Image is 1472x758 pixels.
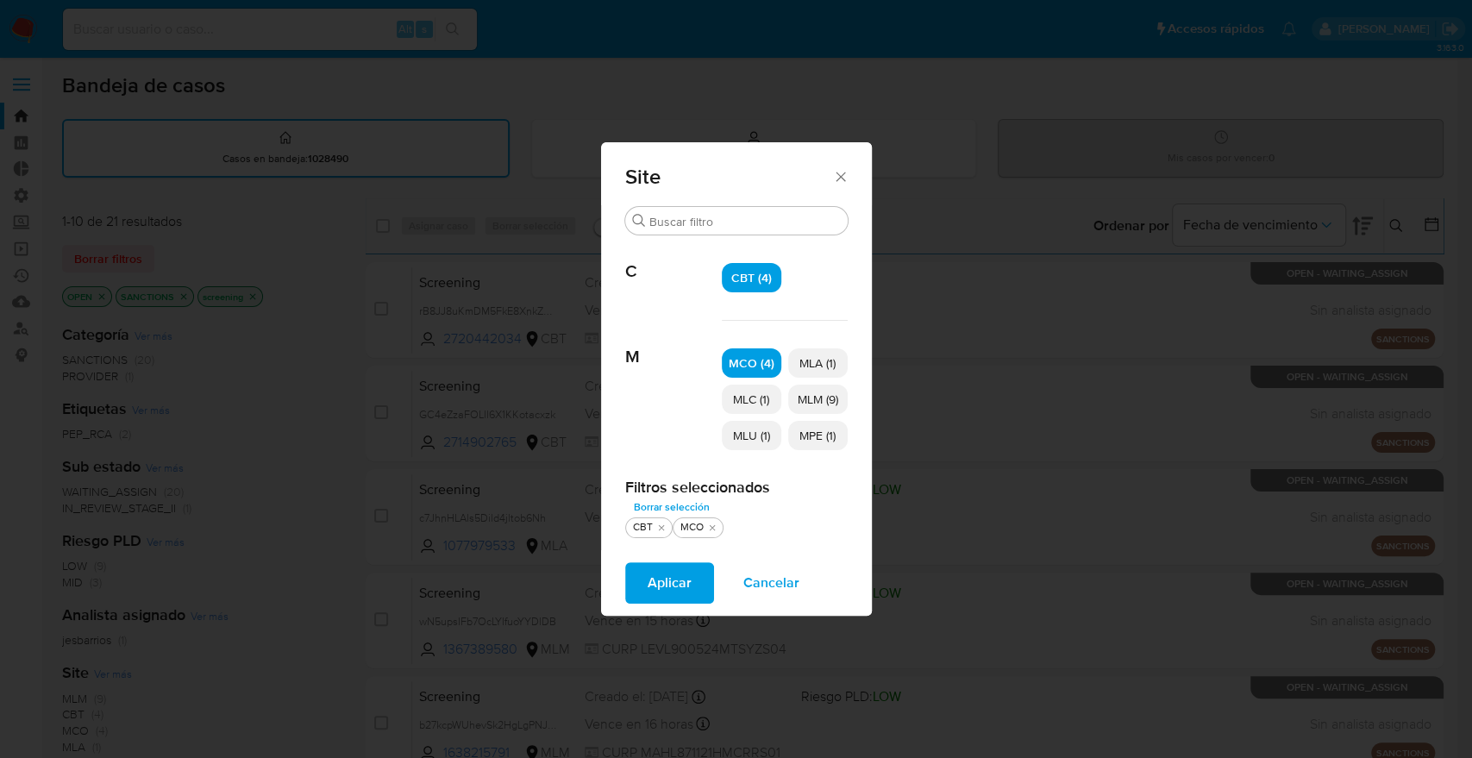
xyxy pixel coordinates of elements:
button: Borrar selección [625,497,718,517]
div: MCO [677,520,707,535]
div: MLA (1) [788,348,848,378]
button: Buscar [632,214,646,228]
input: Buscar filtro [649,214,841,229]
span: Aplicar [648,564,692,602]
span: Borrar selección [634,498,710,516]
button: quitar CBT [655,521,668,535]
div: MLM (9) [788,385,848,414]
div: MLC (1) [722,385,781,414]
span: MLC (1) [733,391,769,408]
span: C [625,235,722,282]
h2: Filtros seleccionados [625,478,848,497]
span: MPE (1) [799,427,836,444]
span: Site [625,166,833,187]
div: MCO (4) [722,348,781,378]
button: quitar MCO [705,521,719,535]
button: Aplicar [625,562,714,604]
span: MCO (4) [729,354,774,372]
div: MPE (1) [788,421,848,450]
span: CBT (4) [731,269,772,286]
span: MLU (1) [733,427,770,444]
button: Cancelar [721,562,822,604]
div: MLU (1) [722,421,781,450]
div: CBT [630,520,656,535]
span: M [625,321,722,367]
span: MLM (9) [798,391,838,408]
div: CBT (4) [722,263,781,292]
span: Cancelar [743,564,799,602]
span: MLA (1) [799,354,836,372]
button: Cerrar [832,168,848,184]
